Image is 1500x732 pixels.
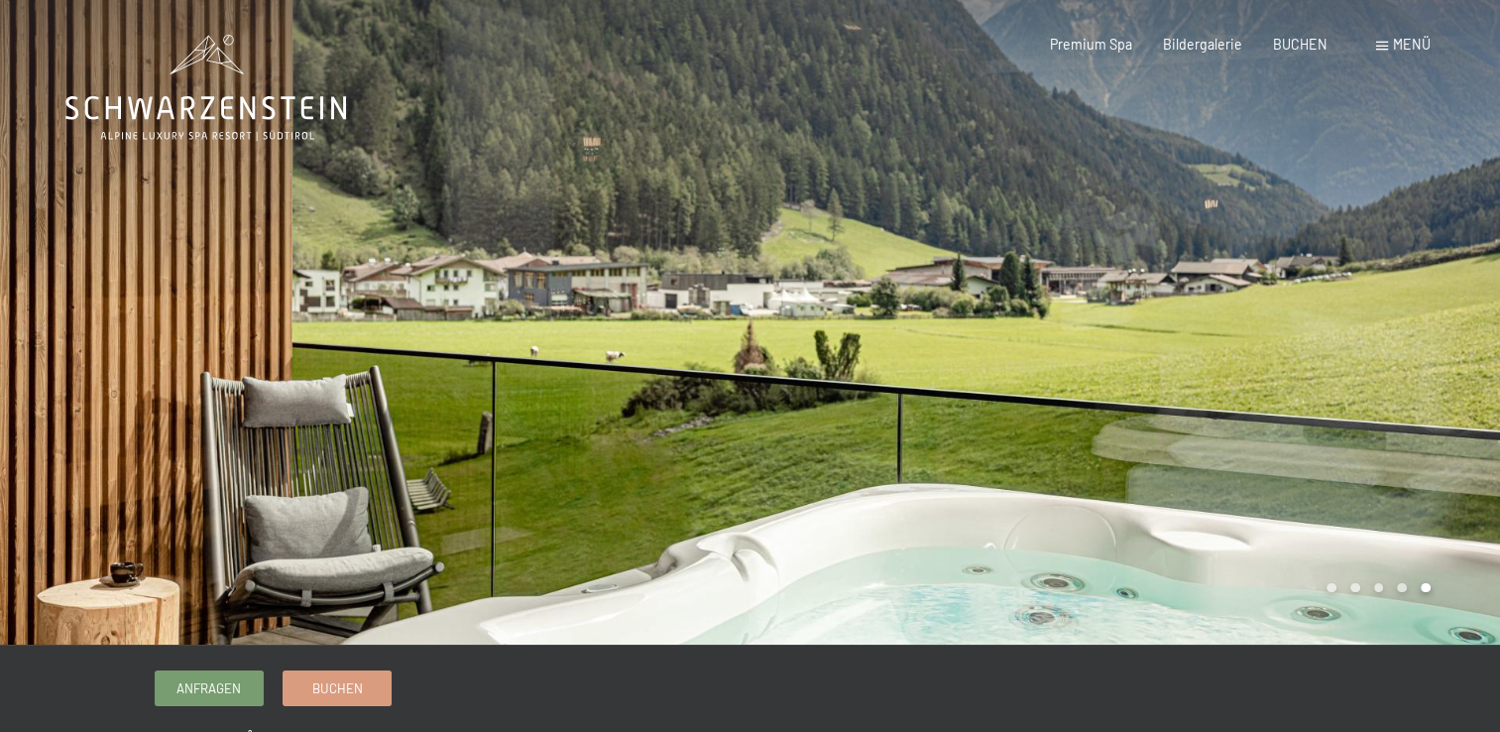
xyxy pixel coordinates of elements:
[1050,36,1132,53] a: Premium Spa
[1273,36,1327,53] a: BUCHEN
[284,671,391,704] a: Buchen
[176,679,241,697] span: Anfragen
[1393,36,1431,53] span: Menü
[1163,36,1242,53] a: Bildergalerie
[312,679,363,697] span: Buchen
[156,671,263,704] a: Anfragen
